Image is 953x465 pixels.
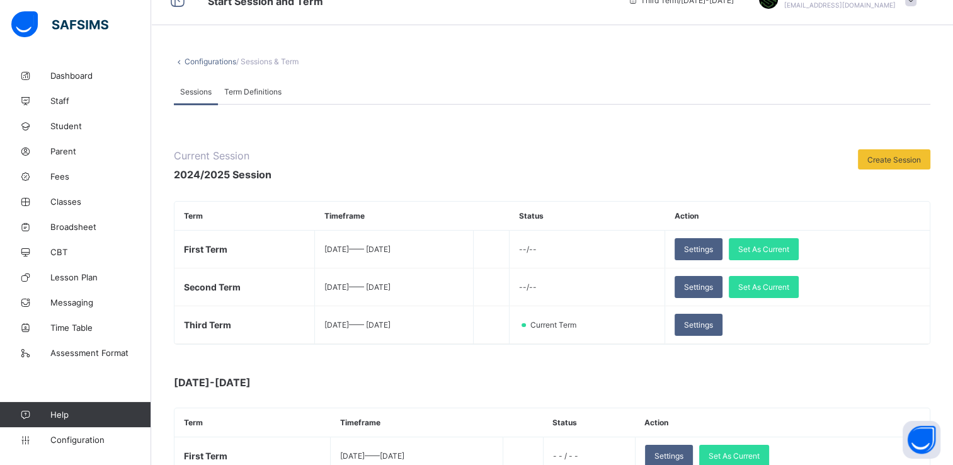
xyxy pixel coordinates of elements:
[50,435,151,445] span: Configuration
[11,11,108,38] img: safsims
[635,408,930,437] th: Action
[50,96,151,106] span: Staff
[738,244,789,254] span: Set As Current
[174,202,315,231] th: Term
[184,282,241,292] span: Second Term
[50,348,151,358] span: Assessment Format
[236,57,299,66] span: / Sessions & Term
[185,57,236,66] a: Configurations
[184,451,227,461] span: First Term
[174,408,331,437] th: Term
[684,320,713,330] span: Settings
[50,71,151,81] span: Dashboard
[324,320,391,330] span: [DATE] —— [DATE]
[903,421,940,459] button: Open asap
[509,202,665,231] th: Status
[224,87,282,96] span: Term Definitions
[509,268,665,306] td: --/--
[184,319,231,330] span: Third Term
[50,146,151,156] span: Parent
[50,247,151,257] span: CBT
[174,376,426,389] span: [DATE]-[DATE]
[50,121,151,131] span: Student
[529,320,584,330] span: Current Term
[543,408,635,437] th: Status
[324,282,391,292] span: [DATE] —— [DATE]
[340,451,404,461] span: [DATE] —— [DATE]
[684,244,713,254] span: Settings
[50,297,151,307] span: Messaging
[50,410,151,420] span: Help
[180,87,212,96] span: Sessions
[50,171,151,181] span: Fees
[709,451,760,461] span: Set As Current
[315,202,473,231] th: Timeframe
[50,272,151,282] span: Lesson Plan
[184,244,227,255] span: First Term
[174,168,271,181] span: 2024/2025 Session
[665,202,930,231] th: Action
[174,149,271,162] span: Current Session
[684,282,713,292] span: Settings
[654,451,683,461] span: Settings
[738,282,789,292] span: Set As Current
[867,155,921,164] span: Create Session
[509,231,665,268] td: --/--
[50,222,151,232] span: Broadsheet
[553,451,578,461] span: - - / - -
[50,197,151,207] span: Classes
[324,244,391,254] span: [DATE] —— [DATE]
[784,1,896,9] span: [EMAIL_ADDRESS][DOMAIN_NAME]
[331,408,503,437] th: Timeframe
[50,323,151,333] span: Time Table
